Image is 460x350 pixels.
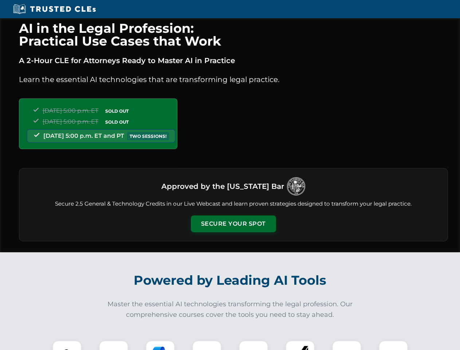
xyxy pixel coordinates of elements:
span: SOLD OUT [103,118,131,126]
img: Trusted CLEs [11,4,98,15]
p: Secure 2.5 General & Technology Credits in our Live Webcast and learn proven strategies designed ... [28,200,439,208]
p: Master the essential AI technologies transforming the legal profession. Our comprehensive courses... [103,299,358,320]
span: [DATE] 5:00 p.m. ET [43,107,98,114]
p: A 2-Hour CLE for Attorneys Ready to Master AI in Practice [19,55,448,66]
p: Learn the essential AI technologies that are transforming legal practice. [19,74,448,85]
img: Logo [287,177,305,195]
h1: AI in the Legal Profession: Practical Use Cases that Work [19,22,448,47]
span: SOLD OUT [103,107,131,115]
span: [DATE] 5:00 p.m. ET [43,118,98,125]
h3: Approved by the [US_STATE] Bar [161,180,284,193]
h2: Powered by Leading AI Tools [28,268,432,293]
button: Secure Your Spot [191,215,276,232]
